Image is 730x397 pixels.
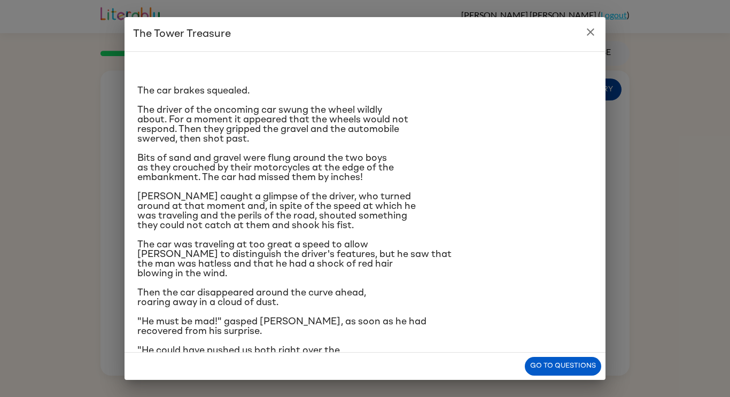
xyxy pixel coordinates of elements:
span: The driver of the oncoming car swung the wheel wildly about. For a moment it appeared that the wh... [137,105,408,144]
span: "He could have pushed us both right over the embankment!" [PERSON_NAME] exclaimed angrily. [137,346,370,365]
span: Bits of sand and gravel were flung around the two boys as they crouched by their motorcycles at t... [137,153,394,182]
span: The car brakes squealed. [137,86,250,96]
span: The car was traveling at too great a speed to allow [PERSON_NAME] to distinguish the driver's fea... [137,240,452,278]
span: [PERSON_NAME] caught a glimpse of the driver, who turned around at that moment and, in spite of t... [137,192,416,230]
h2: The Tower Treasure [125,17,605,51]
span: "He must be mad!" gasped [PERSON_NAME], as soon as he had recovered from his surprise. [137,317,426,336]
span: Then the car disappeared around the curve ahead, roaring away in a cloud of dust. [137,288,366,307]
button: Go to questions [525,357,601,376]
button: close [580,21,601,43]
